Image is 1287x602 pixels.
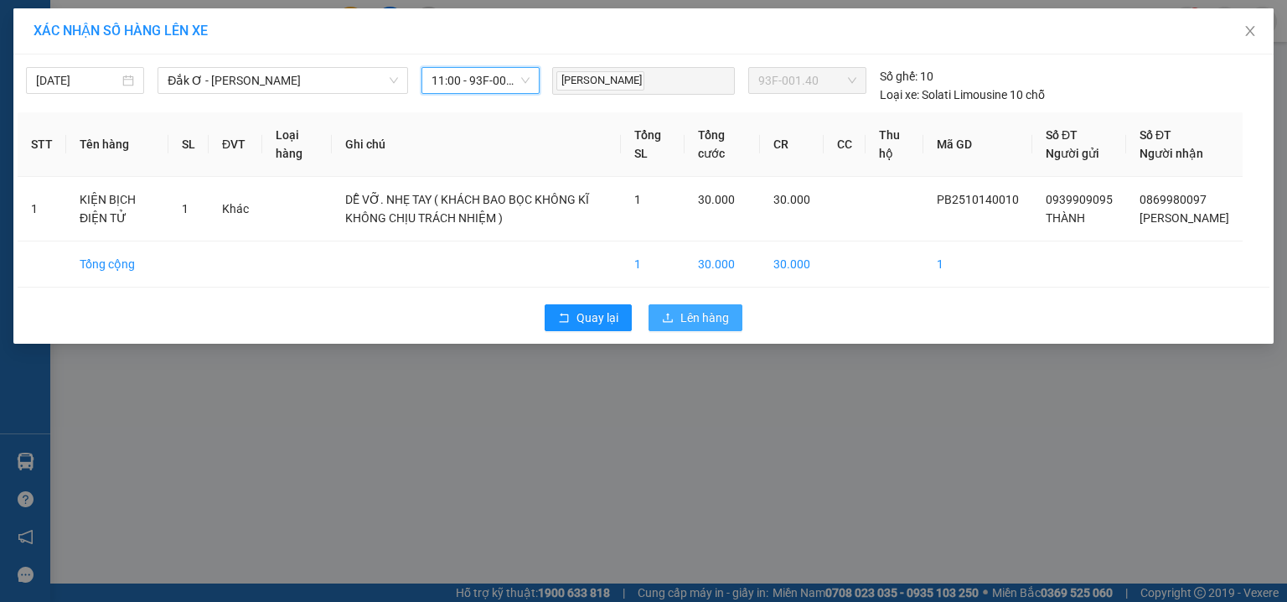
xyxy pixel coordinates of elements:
td: KIỆN BỊCH ĐIỆN TỬ [66,177,168,241]
th: CR [760,112,824,177]
span: DỄ VỠ. NHẸ TAY ( KHÁCH BAO BỌC KHÔNG KĨ KHÔNG CHỊU TRÁCH NHIỆM ) [345,193,589,225]
td: Khác [209,177,262,241]
span: 30.000 [773,193,810,206]
span: 30.000 [698,193,735,206]
span: [PERSON_NAME] [556,71,644,91]
span: [PERSON_NAME] [1140,211,1229,225]
span: upload [662,312,674,325]
span: Số ĐT [1140,128,1171,142]
th: Tổng cước [685,112,760,177]
th: Tên hàng [66,112,168,177]
td: 1 [18,177,66,241]
div: A TÂM [196,54,310,75]
span: Số ĐT [1046,128,1078,142]
span: 0869980097 [1140,193,1207,206]
span: Người nhận [1140,147,1203,160]
span: 1 [634,193,641,206]
span: Nhận: [196,16,236,34]
span: XÁC NHẬN SỐ HÀNG LÊN XE [34,23,208,39]
span: Quay lại [576,309,618,327]
span: Lên hàng [680,309,729,327]
span: down [389,75,399,86]
td: Tổng cộng [66,241,168,288]
div: Solati Limousine 10 chỗ [880,86,1045,104]
th: STT [18,112,66,177]
td: 30.000 [760,241,824,288]
td: 30.000 [685,241,760,288]
th: Thu hộ [866,112,923,177]
th: ĐVT [209,112,262,177]
th: CC [824,112,866,177]
button: uploadLên hàng [649,304,742,331]
div: VP Bình Triệu [196,14,310,54]
th: Mã GD [923,112,1032,177]
span: Đắk Ơ - Hồ Chí Minh [168,68,398,93]
span: Người gửi [1046,147,1099,160]
div: 30.000 [13,108,187,128]
th: Ghi chú [332,112,621,177]
span: CR : [13,110,39,127]
button: Close [1227,8,1274,55]
span: THÀNH [1046,211,1085,225]
span: close [1243,24,1257,38]
td: 1 [923,241,1032,288]
input: 14/10/2025 [36,71,119,90]
span: Gửi: [14,16,40,34]
div: 10 [880,67,933,86]
button: rollbackQuay lại [545,304,632,331]
span: 0939909095 [1046,193,1113,206]
span: 1 [182,202,189,215]
span: 93F-001.40 [758,68,855,93]
span: Số ghế: [880,67,917,86]
span: rollback [558,312,570,325]
th: Loại hàng [262,112,332,177]
span: Loại xe: [880,86,919,104]
span: PB2510140010 [937,193,1019,206]
div: VP [GEOGRAPHIC_DATA] [14,14,184,54]
div: A TIẾN [14,54,184,75]
th: Tổng SL [621,112,685,177]
th: SL [168,112,209,177]
span: 11:00 - 93F-001.40 [432,68,530,93]
td: 1 [621,241,685,288]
